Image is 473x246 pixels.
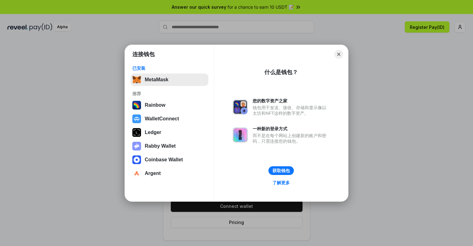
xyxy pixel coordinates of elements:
div: 获取钱包 [272,168,290,173]
button: Ledger [130,126,208,139]
button: MetaMask [130,74,208,86]
img: svg+xml,%3Csvg%20width%3D%2228%22%20height%3D%2228%22%20viewBox%3D%220%200%2028%2028%22%20fill%3D... [132,114,141,123]
div: 已安装 [132,65,206,71]
button: Close [334,50,343,59]
img: svg+xml,%3Csvg%20width%3D%2228%22%20height%3D%2228%22%20viewBox%3D%220%200%2028%2028%22%20fill%3D... [132,169,141,178]
img: svg+xml,%3Csvg%20width%3D%2228%22%20height%3D%2228%22%20viewBox%3D%220%200%2028%2028%22%20fill%3D... [132,155,141,164]
img: svg+xml,%3Csvg%20fill%3D%22none%22%20height%3D%2233%22%20viewBox%3D%220%200%2035%2033%22%20width%... [132,75,141,84]
div: 钱包用于发送、接收、存储和显示像以太坊和NFT这样的数字资产。 [253,105,329,116]
div: 了解更多 [272,180,290,186]
img: svg+xml,%3Csvg%20xmlns%3D%22http%3A%2F%2Fwww.w3.org%2F2000%2Fsvg%22%20fill%3D%22none%22%20viewBox... [233,127,248,142]
div: WalletConnect [145,116,179,122]
div: 而不是在每个网站上创建新的账户和密码，只需连接您的钱包。 [253,133,329,144]
div: 推荐 [132,91,206,96]
div: Rainbow [145,102,166,108]
div: 一种新的登录方式 [253,126,329,132]
button: Rainbow [130,99,208,111]
h1: 连接钱包 [132,51,155,58]
button: Coinbase Wallet [130,154,208,166]
button: Rabby Wallet [130,140,208,152]
button: 获取钱包 [268,166,294,175]
div: 您的数字资产之家 [253,98,329,104]
img: svg+xml,%3Csvg%20xmlns%3D%22http%3A%2F%2Fwww.w3.org%2F2000%2Fsvg%22%20width%3D%2228%22%20height%3... [132,128,141,137]
div: 什么是钱包？ [264,69,298,76]
div: Argent [145,171,161,176]
a: 了解更多 [269,179,294,187]
div: MetaMask [145,77,168,83]
div: Ledger [145,130,161,135]
img: svg+xml,%3Csvg%20width%3D%22120%22%20height%3D%22120%22%20viewBox%3D%220%200%20120%20120%22%20fil... [132,101,141,110]
img: svg+xml,%3Csvg%20xmlns%3D%22http%3A%2F%2Fwww.w3.org%2F2000%2Fsvg%22%20fill%3D%22none%22%20viewBox... [233,100,248,114]
img: svg+xml,%3Csvg%20xmlns%3D%22http%3A%2F%2Fwww.w3.org%2F2000%2Fsvg%22%20fill%3D%22none%22%20viewBox... [132,142,141,150]
button: WalletConnect [130,113,208,125]
div: Rabby Wallet [145,143,176,149]
div: Coinbase Wallet [145,157,183,163]
button: Argent [130,167,208,180]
